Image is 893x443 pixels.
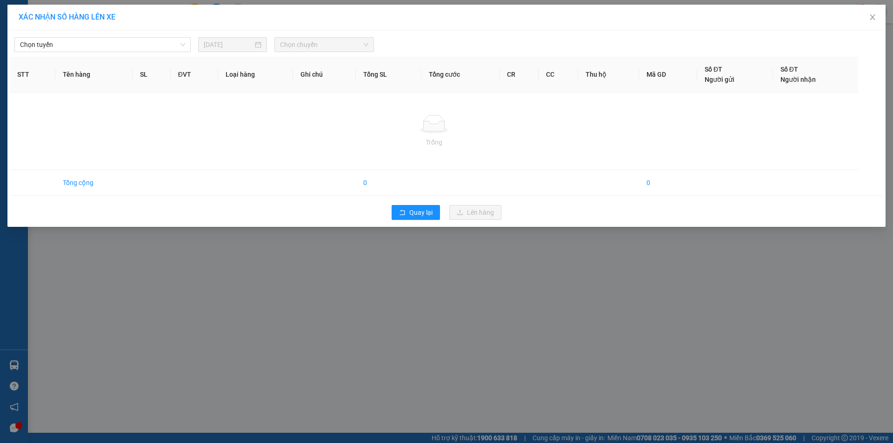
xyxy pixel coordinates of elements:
div: Trống [17,137,851,147]
th: Tổng SL [356,57,421,93]
th: Thu hộ [578,57,639,93]
th: ĐVT [171,57,218,93]
span: DĐ: [8,43,21,53]
span: [DEMOGRAPHIC_DATA] LONG TẾ [8,53,155,86]
span: Gửi: [8,9,22,19]
span: rollback [399,209,406,217]
th: Loại hàng [218,57,293,93]
button: uploadLên hàng [449,205,501,220]
td: 0 [356,170,421,196]
td: 0 [639,170,697,196]
span: Chọn chuyến [280,38,368,52]
th: Tên hàng [55,57,133,93]
div: BX [PERSON_NAME] [8,8,155,19]
td: Tổng cộng [55,170,133,196]
span: Quay lại [409,207,433,218]
span: Chọn tuyến [20,38,185,52]
span: XÁC NHẬN SỐ HÀNG LÊN XE [19,13,115,21]
div: 0767979800 [8,30,155,43]
th: STT [10,57,55,93]
th: SL [133,57,170,93]
span: close [869,13,876,21]
div: ANH QUÝ [8,19,155,30]
th: CR [500,57,539,93]
span: Số ĐT [705,66,722,73]
span: Số ĐT [780,66,798,73]
th: Tổng cước [421,57,500,93]
th: Ghi chú [293,57,356,93]
th: CC [539,57,578,93]
button: rollbackQuay lại [392,205,440,220]
span: Người gửi [705,76,734,83]
th: Mã GD [639,57,697,93]
input: 15/08/2025 [204,40,253,50]
button: Close [860,5,886,31]
span: Người nhận [780,76,816,83]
